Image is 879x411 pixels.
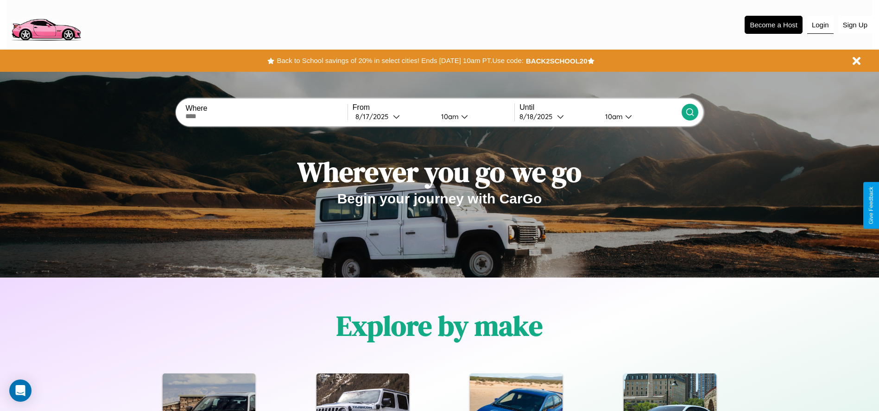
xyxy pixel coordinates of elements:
label: From [353,103,514,112]
div: 8 / 17 / 2025 [355,112,393,121]
button: Become a Host [745,16,803,34]
h1: Explore by make [336,307,543,345]
label: Where [185,104,347,113]
button: 10am [598,112,682,121]
div: Open Intercom Messenger [9,379,32,402]
div: Give Feedback [868,187,874,224]
button: Login [807,16,834,34]
label: Until [519,103,681,112]
div: 8 / 18 / 2025 [519,112,557,121]
div: 10am [436,112,461,121]
button: 10am [434,112,515,121]
button: 8/17/2025 [353,112,434,121]
button: Back to School savings of 20% in select cities! Ends [DATE] 10am PT.Use code: [274,54,525,67]
b: BACK2SCHOOL20 [526,57,588,65]
img: logo [7,5,85,43]
button: Sign Up [838,16,872,33]
div: 10am [601,112,625,121]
